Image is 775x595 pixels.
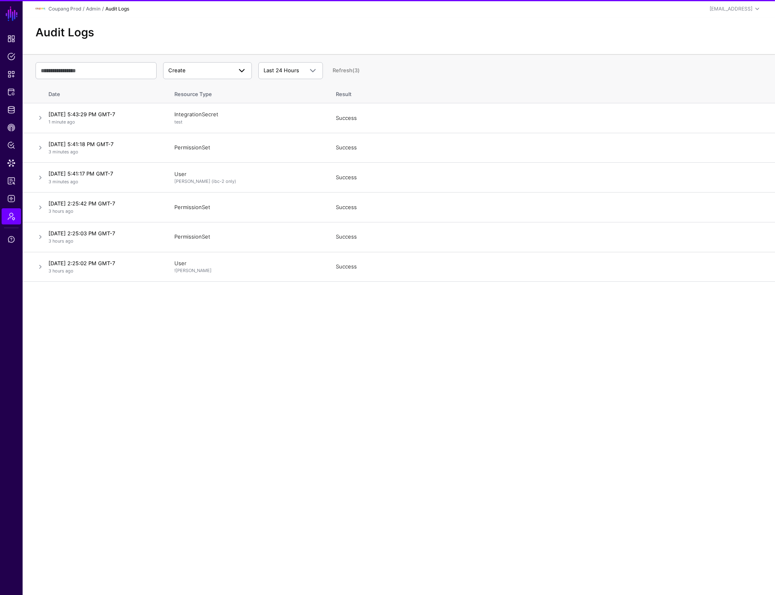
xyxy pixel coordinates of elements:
[2,31,21,47] a: Dashboard
[48,230,158,237] h4: [DATE] 2:25:03 PM GMT-7
[48,140,158,148] h4: [DATE] 5:41:18 PM GMT-7
[7,195,15,203] span: Logs
[2,137,21,153] a: Policy Lens
[328,133,775,163] td: Success
[2,84,21,100] a: Protected Systems
[174,119,320,126] div: test
[2,48,21,65] a: Policies
[166,82,328,103] th: Resource Type
[174,170,320,185] div: User
[7,52,15,61] span: Policies
[48,200,158,207] h4: [DATE] 2:25:42 PM GMT-7
[168,67,186,73] span: Create
[7,35,15,43] span: Dashboard
[333,67,360,73] a: Refresh (3)
[48,178,158,185] p: 3 minutes ago
[2,191,21,207] a: Logs
[48,260,158,267] h4: [DATE] 2:25:02 PM GMT-7
[48,6,81,12] a: Coupang Prod
[48,170,158,177] h4: [DATE] 5:41:17 PM GMT-7
[710,5,752,13] div: [EMAIL_ADDRESS]
[328,163,775,193] td: Success
[264,67,299,73] span: Last 24 Hours
[48,149,158,155] p: 3 minutes ago
[45,82,166,103] th: Date
[7,177,15,185] span: Reports
[2,119,21,136] a: CAEP Hub
[7,88,15,96] span: Protected Systems
[101,5,105,13] div: /
[48,238,158,245] p: 3 hours ago
[36,26,762,40] h2: Audit Logs
[105,6,129,12] strong: Audit Logs
[86,6,101,12] a: Admin
[48,208,158,215] p: 3 hours ago
[174,233,320,241] div: PermissionSet
[7,70,15,78] span: Snippets
[328,103,775,133] td: Success
[2,173,21,189] a: Reports
[48,111,158,118] h4: [DATE] 5:43:29 PM GMT-7
[328,82,775,103] th: Result
[328,252,775,282] td: Success
[7,235,15,243] span: Support
[7,106,15,114] span: Identity Data Fabric
[7,159,15,167] span: Data Lens
[2,102,21,118] a: Identity Data Fabric
[2,66,21,82] a: Snippets
[328,222,775,252] td: Success
[7,141,15,149] span: Policy Lens
[81,5,86,13] div: /
[174,267,320,274] div: ![PERSON_NAME]
[174,178,320,185] div: [PERSON_NAME] (ibc-2 only)
[7,212,15,220] span: Admin
[174,203,320,212] div: PermissionSet
[2,155,21,171] a: Data Lens
[36,4,45,14] img: svg+xml;base64,PHN2ZyBpZD0iTG9nbyIgeG1sbnM9Imh0dHA6Ly93d3cudzMub3JnLzIwMDAvc3ZnIiB3aWR0aD0iMTIxLj...
[174,111,320,125] div: IntegrationSecret
[48,268,158,274] p: 3 hours ago
[7,124,15,132] span: CAEP Hub
[2,208,21,224] a: Admin
[5,5,19,23] a: SGNL
[328,193,775,222] td: Success
[174,144,320,152] div: PermissionSet
[174,260,320,274] div: User
[48,119,158,126] p: 1 minute ago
